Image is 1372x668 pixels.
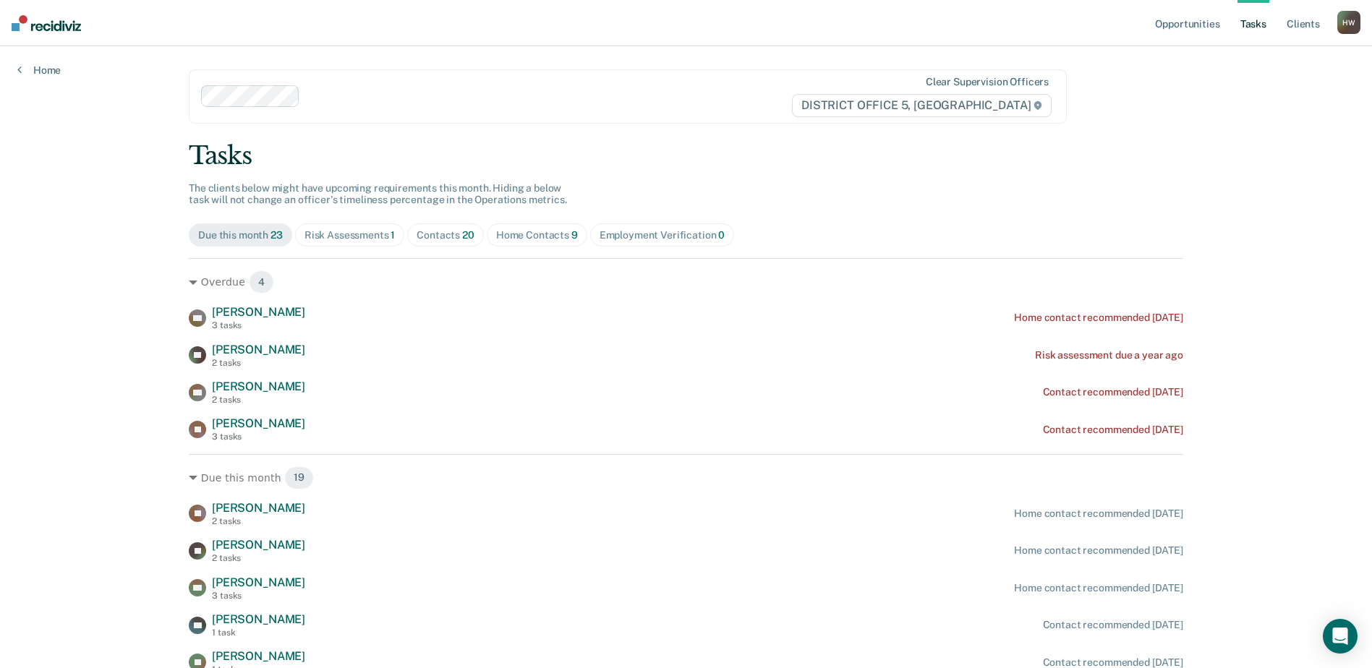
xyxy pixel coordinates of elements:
span: [PERSON_NAME] [212,305,305,319]
div: 2 tasks [212,358,305,368]
div: Home Contacts [496,229,578,241]
span: [PERSON_NAME] [212,343,305,356]
div: Risk Assessments [304,229,396,241]
img: Recidiviz [12,15,81,31]
div: Due this month 19 [189,466,1183,489]
span: 20 [462,229,474,241]
span: [PERSON_NAME] [212,380,305,393]
div: H W [1337,11,1360,34]
div: Contact recommended [DATE] [1043,424,1183,436]
div: 1 task [212,628,305,638]
span: [PERSON_NAME] [212,416,305,430]
span: [PERSON_NAME] [212,575,305,589]
div: Overdue 4 [189,270,1183,294]
div: Risk assessment due a year ago [1035,349,1183,361]
span: 23 [270,229,283,241]
div: Clear supervision officers [926,76,1049,88]
div: Due this month [198,229,283,241]
span: The clients below might have upcoming requirements this month. Hiding a below task will not chang... [189,182,567,206]
div: Contacts [417,229,474,241]
div: Home contact recommended [DATE] [1014,312,1183,324]
span: 1 [391,229,395,241]
span: [PERSON_NAME] [212,649,305,663]
span: 4 [249,270,274,294]
div: Home contact recommended [DATE] [1014,508,1183,520]
div: 3 tasks [212,432,305,442]
a: Home [17,64,61,77]
span: [PERSON_NAME] [212,612,305,626]
div: Tasks [189,141,1183,171]
span: 9 [571,229,578,241]
span: [PERSON_NAME] [212,501,305,515]
div: Employment Verification [600,229,725,241]
div: Home contact recommended [DATE] [1014,582,1183,594]
span: 0 [718,229,725,241]
div: Contact recommended [DATE] [1043,619,1183,631]
div: 3 tasks [212,591,305,601]
div: Open Intercom Messenger [1323,619,1358,654]
span: [PERSON_NAME] [212,538,305,552]
div: 2 tasks [212,395,305,405]
span: DISTRICT OFFICE 5, [GEOGRAPHIC_DATA] [792,94,1052,117]
div: 2 tasks [212,553,305,563]
div: Contact recommended [DATE] [1043,386,1183,398]
span: 19 [284,466,314,489]
button: HW [1337,11,1360,34]
div: 2 tasks [212,516,305,526]
div: 3 tasks [212,320,305,330]
div: Home contact recommended [DATE] [1014,544,1183,557]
